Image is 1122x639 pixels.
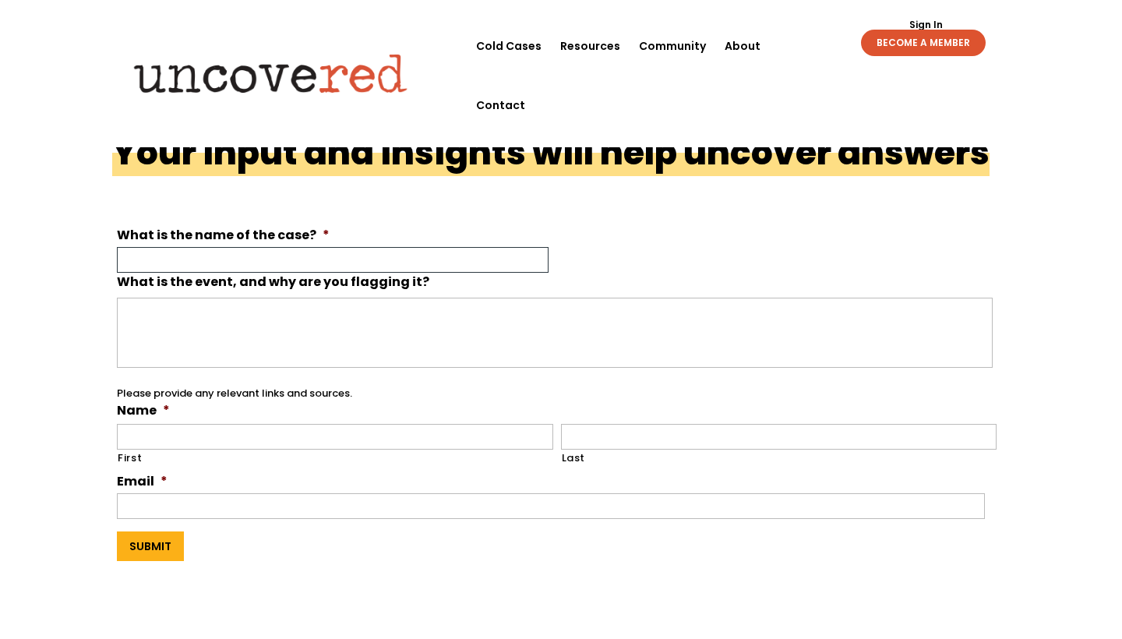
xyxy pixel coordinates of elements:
a: Resources [560,16,620,76]
label: What is the event, and why are you flagging it? [117,274,429,291]
a: About [725,16,760,76]
label: Email [117,474,168,490]
label: Name [117,403,170,419]
label: What is the name of the case? [117,228,330,244]
h1: Your input and insights will help uncover answers [112,129,990,176]
a: Sign In [901,20,951,30]
a: BECOME A MEMBER [861,30,986,56]
label: First [118,450,553,466]
label: Last [562,450,997,466]
a: Contact [476,76,525,135]
input: Submit [117,531,184,561]
img: Uncovered logo [121,43,421,104]
a: Cold Cases [476,16,542,76]
div: Please provide any relevant links and sources. [117,373,993,401]
a: Community [639,16,706,76]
